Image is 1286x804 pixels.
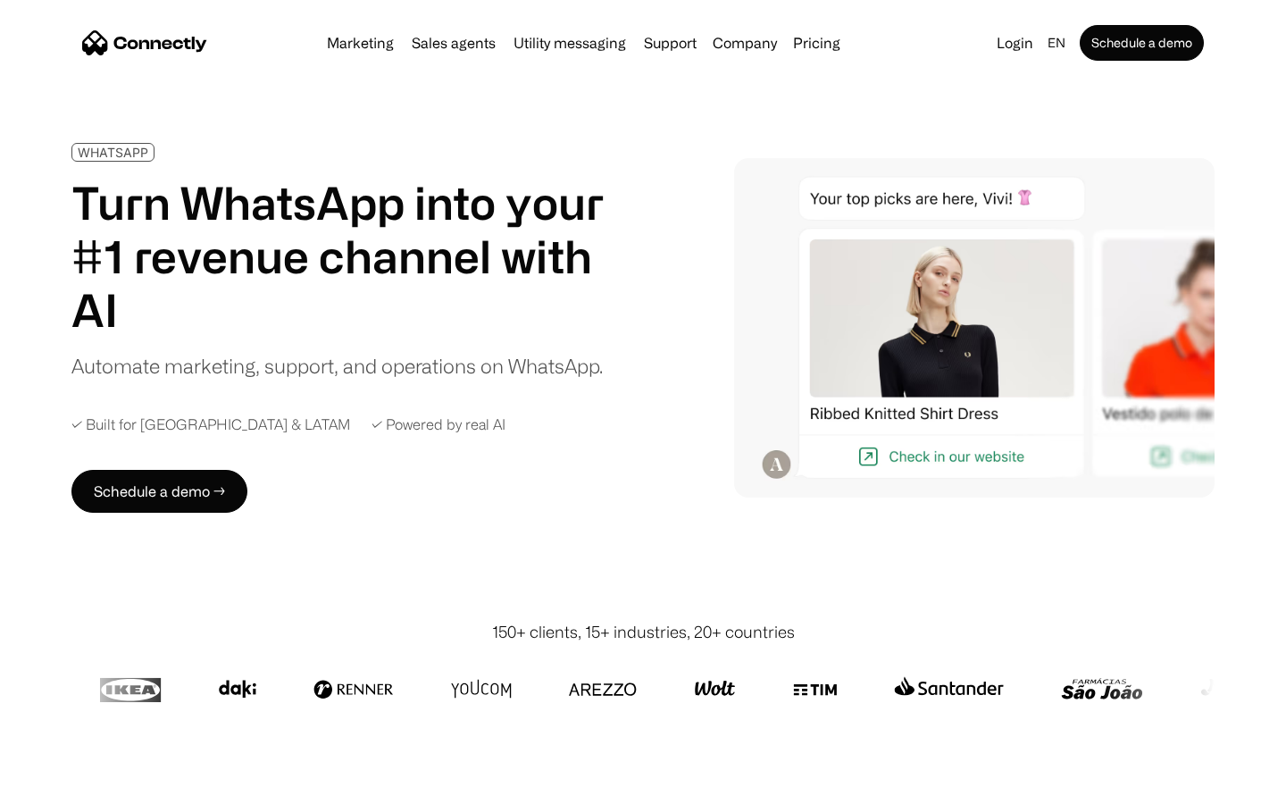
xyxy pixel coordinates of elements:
[71,176,625,337] h1: Turn WhatsApp into your #1 revenue channel with AI
[78,146,148,159] div: WHATSAPP
[18,771,107,798] aside: Language selected: English
[713,30,777,55] div: Company
[990,30,1040,55] a: Login
[71,351,603,381] div: Automate marketing, support, and operations on WhatsApp.
[320,36,401,50] a: Marketing
[506,36,633,50] a: Utility messaging
[405,36,503,50] a: Sales agents
[36,773,107,798] ul: Language list
[492,620,795,644] div: 150+ clients, 15+ industries, 20+ countries
[637,36,704,50] a: Support
[786,36,848,50] a: Pricing
[1080,25,1204,61] a: Schedule a demo
[1048,30,1065,55] div: en
[71,470,247,513] a: Schedule a demo →
[372,416,505,433] div: ✓ Powered by real AI
[71,416,350,433] div: ✓ Built for [GEOGRAPHIC_DATA] & LATAM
